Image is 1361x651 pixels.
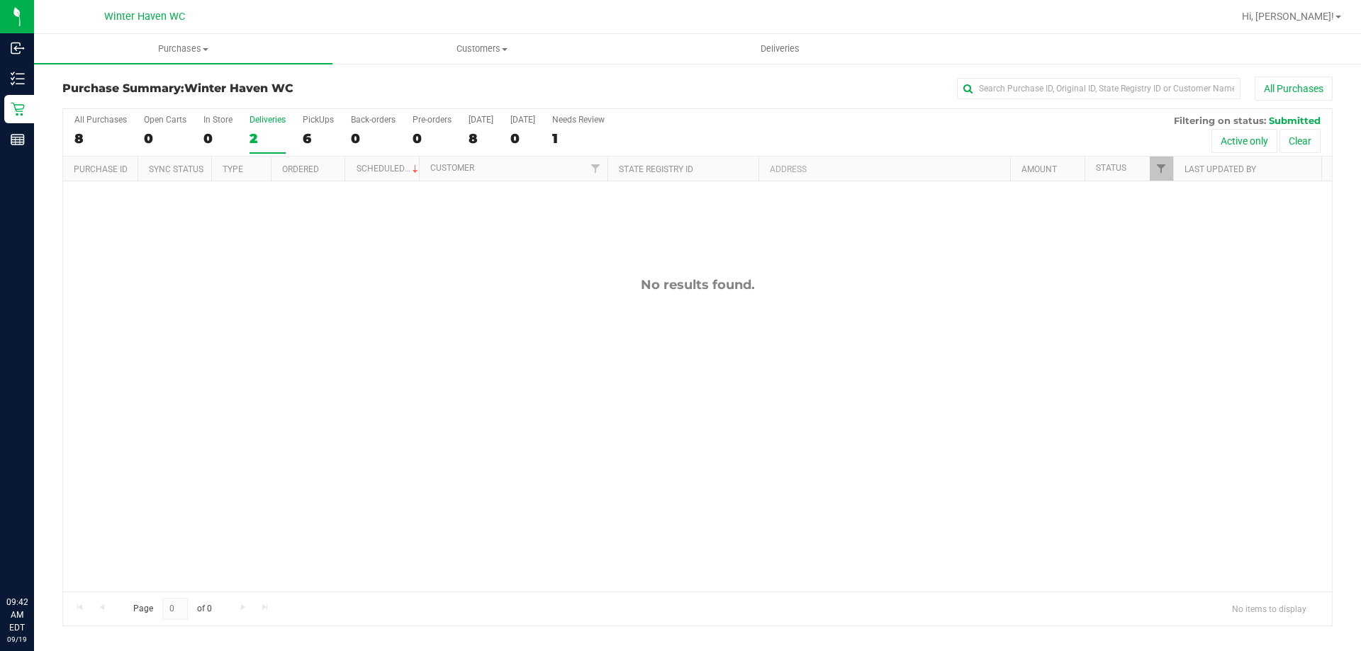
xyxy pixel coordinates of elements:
[62,82,486,95] h3: Purchase Summary:
[631,34,929,64] a: Deliveries
[1150,157,1173,181] a: Filter
[34,34,332,64] a: Purchases
[104,11,185,23] span: Winter Haven WC
[184,81,293,95] span: Winter Haven WC
[1021,164,1057,174] a: Amount
[11,41,25,55] inline-svg: Inbound
[357,164,421,174] a: Scheduled
[11,132,25,147] inline-svg: Reports
[1279,129,1321,153] button: Clear
[1211,129,1277,153] button: Active only
[413,130,452,147] div: 0
[6,634,28,645] p: 09/19
[250,130,286,147] div: 2
[510,115,535,125] div: [DATE]
[42,536,59,553] iframe: Resource center unread badge
[74,130,127,147] div: 8
[1096,163,1126,173] a: Status
[413,115,452,125] div: Pre-orders
[741,43,819,55] span: Deliveries
[203,115,233,125] div: In Store
[1242,11,1334,22] span: Hi, [PERSON_NAME]!
[144,130,186,147] div: 0
[74,164,128,174] a: Purchase ID
[74,115,127,125] div: All Purchases
[144,115,186,125] div: Open Carts
[14,538,57,580] iframe: Resource center
[351,130,396,147] div: 0
[584,157,607,181] a: Filter
[11,102,25,116] inline-svg: Retail
[430,163,474,173] a: Customer
[957,78,1240,99] input: Search Purchase ID, Original ID, State Registry ID or Customer Name...
[282,164,319,174] a: Ordered
[333,43,630,55] span: Customers
[250,115,286,125] div: Deliveries
[1184,164,1256,174] a: Last Updated By
[11,72,25,86] inline-svg: Inventory
[223,164,243,174] a: Type
[34,43,332,55] span: Purchases
[63,277,1332,293] div: No results found.
[552,130,605,147] div: 1
[149,164,203,174] a: Sync Status
[469,115,493,125] div: [DATE]
[1255,77,1333,101] button: All Purchases
[552,115,605,125] div: Needs Review
[332,34,631,64] a: Customers
[351,115,396,125] div: Back-orders
[203,130,233,147] div: 0
[6,596,28,634] p: 09:42 AM EDT
[1269,115,1321,126] span: Submitted
[469,130,493,147] div: 8
[758,157,1010,181] th: Address
[510,130,535,147] div: 0
[303,130,334,147] div: 6
[1221,598,1318,619] span: No items to display
[303,115,334,125] div: PickUps
[619,164,693,174] a: State Registry ID
[121,598,223,620] span: Page of 0
[1174,115,1266,126] span: Filtering on status:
